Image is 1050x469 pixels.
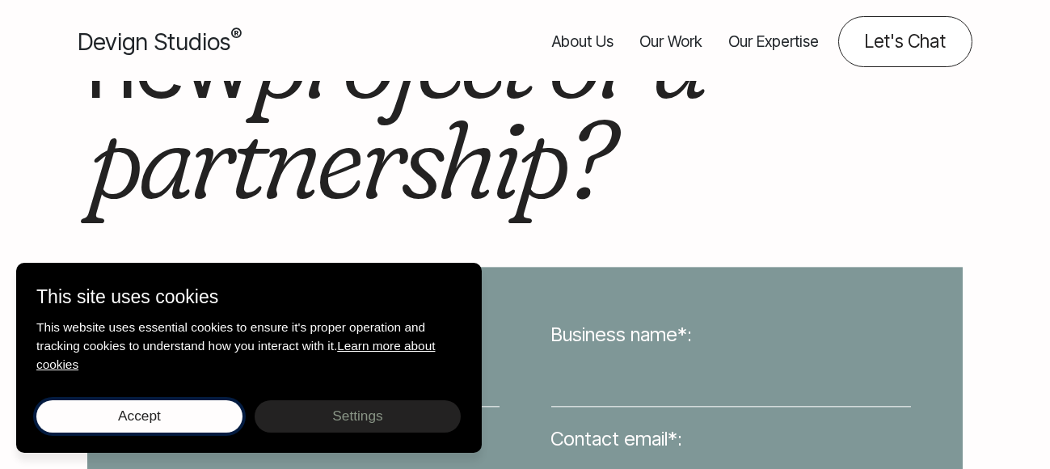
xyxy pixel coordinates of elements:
span: Devign Studios [78,27,242,56]
sup: ® [230,24,242,45]
p: This website uses essential cookies to ensure it's proper operation and tracking cookies to under... [36,318,462,374]
span: Settings [332,408,382,424]
a: Our Expertise [728,16,819,67]
a: Our Work [639,16,702,67]
a: Devign Studios® Homepage [78,24,242,59]
span: Accept [118,408,161,424]
button: Accept [36,400,242,433]
p: This site uses cookies [36,283,462,311]
a: Contact us about your project [838,16,972,67]
a: About Us [552,16,614,67]
button: Settings [255,400,461,433]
